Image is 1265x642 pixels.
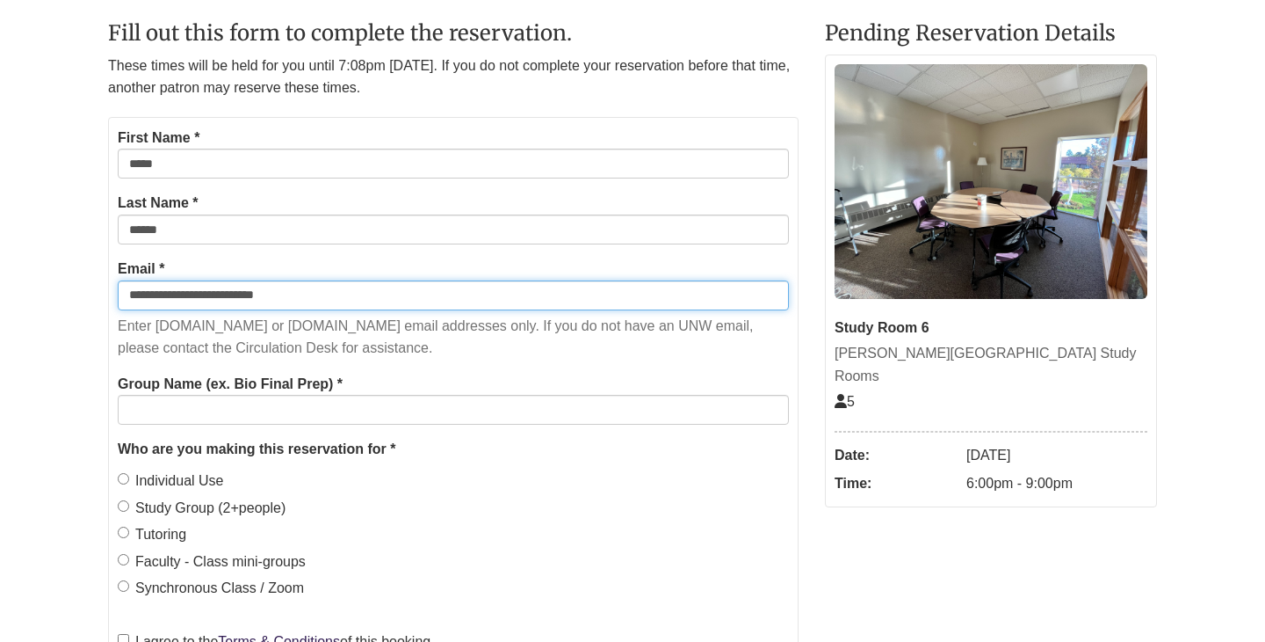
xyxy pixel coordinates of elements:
[108,22,799,45] h2: Fill out this form to complete the reservation.
[118,551,306,573] label: Faculty - Class mini-groups
[835,317,1147,339] div: Study Room 6
[118,500,129,512] input: Study Group (2+people)
[835,441,958,470] dt: Date:
[118,497,286,520] label: Study Group (2+people)
[118,527,129,538] input: Tutoring
[118,580,129,592] input: Synchronous Class / Zoom
[118,554,129,565] input: Faculty - Class mini-groups
[835,470,958,498] dt: Time:
[118,523,186,546] label: Tutoring
[835,394,855,409] span: The capacity of this space
[966,470,1147,498] dd: 6:00pm - 9:00pm
[835,64,1147,299] img: Study Room 6
[966,441,1147,470] dd: [DATE]
[118,577,304,600] label: Synchronous Class / Zoom
[118,127,199,150] label: First Name *
[108,55,799,99] p: These times will be held for you until 7:08pm [DATE]. If you do not complete your reservation bef...
[118,470,224,492] label: Individual Use
[118,315,789,360] p: Enter [DOMAIN_NAME] or [DOMAIN_NAME] email addresses only. If you do not have an UNW email, pleas...
[835,342,1147,387] div: [PERSON_NAME][GEOGRAPHIC_DATA] Study Rooms
[118,473,129,485] input: Individual Use
[118,438,789,461] legend: Who are you making this reservation for *
[825,22,1157,45] h2: Pending Reservation Details
[118,258,164,281] label: Email *
[118,192,199,215] label: Last Name *
[118,373,343,396] label: Group Name (ex. Bio Final Prep) *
